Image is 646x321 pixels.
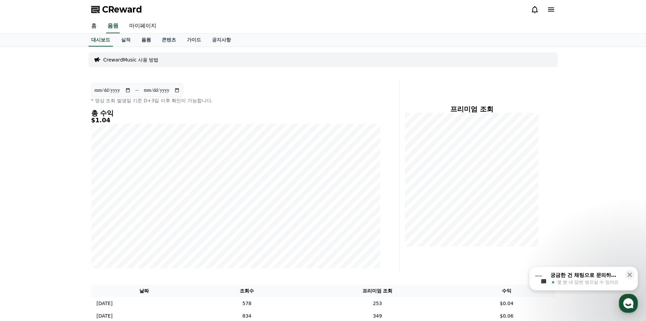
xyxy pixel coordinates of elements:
[405,105,539,113] h4: 프리미엄 조회
[89,34,113,47] a: 대시보드
[197,297,296,310] td: 578
[156,34,181,47] a: 콘텐츠
[21,226,25,231] span: 홈
[135,86,139,94] p: ~
[86,19,102,33] a: 홈
[91,109,380,117] h4: 총 수익
[105,226,113,231] span: 설정
[91,4,142,15] a: CReward
[181,34,207,47] a: 가이드
[124,19,162,33] a: 마이페이지
[87,215,130,232] a: 설정
[296,297,458,310] td: 253
[103,56,159,63] a: CrewardMusic 사용 방법
[458,297,555,310] td: $0.04
[62,226,70,231] span: 대화
[207,34,236,47] a: 공지사항
[102,4,142,15] span: CReward
[116,34,136,47] a: 실적
[136,34,156,47] a: 음원
[91,285,197,297] th: 날짜
[197,285,296,297] th: 조회수
[91,117,380,124] h5: $1.04
[2,215,45,232] a: 홈
[97,313,113,320] p: [DATE]
[106,19,120,33] a: 음원
[45,215,87,232] a: 대화
[458,285,555,297] th: 수익
[296,285,458,297] th: 프리미엄 조회
[97,300,113,307] p: [DATE]
[91,97,380,104] p: * 영상 조회 발생일 기준 D+3일 이후 확인이 가능합니다.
